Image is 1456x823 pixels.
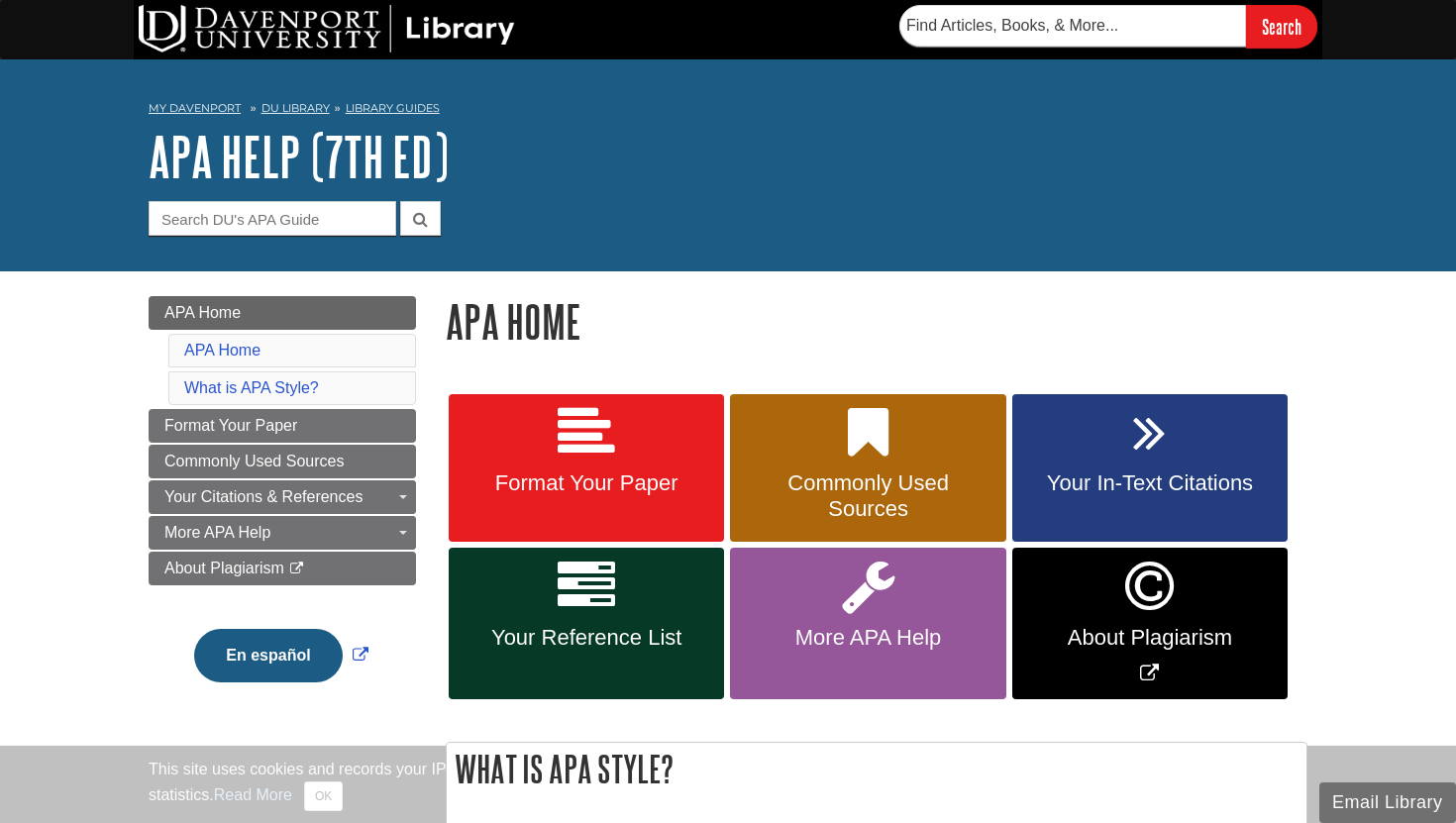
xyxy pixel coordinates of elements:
input: Search [1246,5,1317,48]
span: Your In-Text Citations [1027,470,1273,496]
a: Format Your Paper [149,409,416,443]
a: What is APA Style? [184,379,319,396]
span: Format Your Paper [164,417,297,434]
span: About Plagiarism [164,560,284,576]
a: Read More [214,786,292,803]
a: Your Citations & References [149,480,416,514]
span: Commonly Used Sources [164,453,344,469]
span: Your Citations & References [164,488,363,505]
a: Your Reference List [449,548,724,699]
form: Searches DU Library's articles, books, and more [899,5,1317,48]
a: Your In-Text Citations [1012,394,1288,543]
button: Email Library [1319,782,1456,823]
button: En español [194,629,342,682]
input: Search DU's APA Guide [149,201,396,236]
span: Your Reference List [464,625,709,651]
nav: breadcrumb [149,95,1307,127]
a: Format Your Paper [449,394,724,543]
span: More APA Help [745,625,990,651]
a: DU Library [261,101,330,115]
a: Link opens in new window [189,647,372,664]
span: More APA Help [164,524,270,541]
a: Library Guides [346,101,440,115]
span: APA Home [164,304,241,321]
a: More APA Help [730,548,1005,699]
a: Link opens in new window [1012,548,1288,699]
a: Commonly Used Sources [730,394,1005,543]
a: My Davenport [149,100,241,117]
span: Format Your Paper [464,470,709,496]
a: APA Home [149,296,416,330]
img: DU Library [139,5,515,52]
a: APA Home [184,342,260,359]
span: Commonly Used Sources [745,470,990,522]
div: This site uses cookies and records your IP address for usage statistics. Additionally, we use Goo... [149,758,1307,811]
button: Close [304,781,343,811]
a: About Plagiarism [149,552,416,585]
a: APA Help (7th Ed) [149,126,449,187]
span: About Plagiarism [1027,625,1273,651]
i: This link opens in a new window [288,563,305,575]
h2: What is APA Style? [447,743,1306,795]
h1: APA Home [446,296,1307,347]
a: More APA Help [149,516,416,550]
a: Commonly Used Sources [149,445,416,478]
input: Find Articles, Books, & More... [899,5,1246,47]
div: Guide Page Menu [149,296,416,716]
